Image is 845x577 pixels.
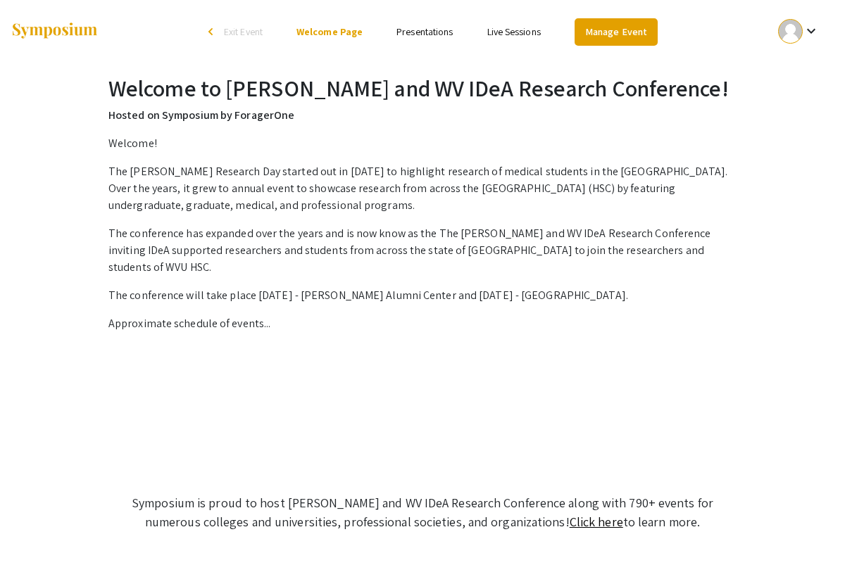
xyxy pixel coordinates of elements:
mat-icon: Expand account dropdown [803,23,820,39]
p: Welcome! [108,135,737,152]
a: Welcome Page [296,25,363,38]
p: Hosted on Symposium by ForagerOne [108,107,737,124]
div: arrow_back_ios [208,27,217,36]
p: The conference will take place [DATE] - [PERSON_NAME] Alumni Center and [DATE] - [GEOGRAPHIC_DATA]. [108,287,737,304]
span: Exit Event [224,25,263,38]
img: Symposium by ForagerOne [11,22,99,41]
a: Presentations [396,25,453,38]
p: The conference has expanded over the years and is now know as the The [PERSON_NAME] and WV IDeA R... [108,225,737,276]
a: Learn more about Symposium [570,514,623,530]
button: Expand account dropdown [763,15,834,47]
p: The [PERSON_NAME] Research Day started out in [DATE] to highlight research of medical students in... [108,163,737,214]
p: Approximate schedule of events... [108,315,737,332]
a: Manage Event [575,18,658,46]
iframe: Chat [11,514,60,566]
a: Live Sessions [487,25,541,38]
h2: Welcome to [PERSON_NAME] and WV IDeA Research Conference! [108,75,737,101]
p: Symposium is proud to host [PERSON_NAME] and WV IDeA Research Conference along with 790+ events f... [120,493,725,531]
